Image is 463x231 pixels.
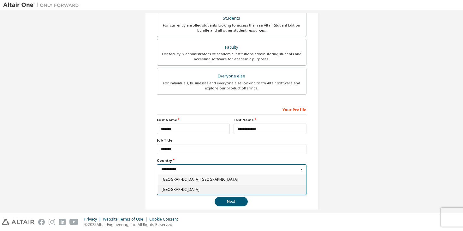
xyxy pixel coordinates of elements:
div: For individuals, businesses and everyone else looking to try Altair software and explore our prod... [161,81,302,91]
img: youtube.svg [69,219,79,225]
span: [GEOGRAPHIC_DATA] [161,188,302,191]
div: Cookie Consent [149,217,182,222]
img: Altair One [3,2,82,8]
button: Next [215,197,248,206]
label: Last Name [234,118,306,123]
div: Your Profile [157,104,306,114]
label: Job Title [157,138,306,143]
img: facebook.svg [38,219,45,225]
span: [GEOGRAPHIC_DATA] [GEOGRAPHIC_DATA] [161,178,302,181]
p: © 2025 Altair Engineering, Inc. All Rights Reserved. [84,222,182,227]
img: linkedin.svg [59,219,66,225]
div: Faculty [161,43,302,52]
div: Website Terms of Use [103,217,149,222]
div: For faculty & administrators of academic institutions administering students and accessing softwa... [161,52,302,62]
div: For currently enrolled students looking to access the free Altair Student Edition bundle and all ... [161,23,302,33]
img: instagram.svg [49,219,55,225]
label: First Name [157,118,230,123]
label: Country [157,158,306,163]
div: Students [161,14,302,23]
div: Everyone else [161,72,302,81]
div: Privacy [84,217,103,222]
img: altair_logo.svg [2,219,34,225]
